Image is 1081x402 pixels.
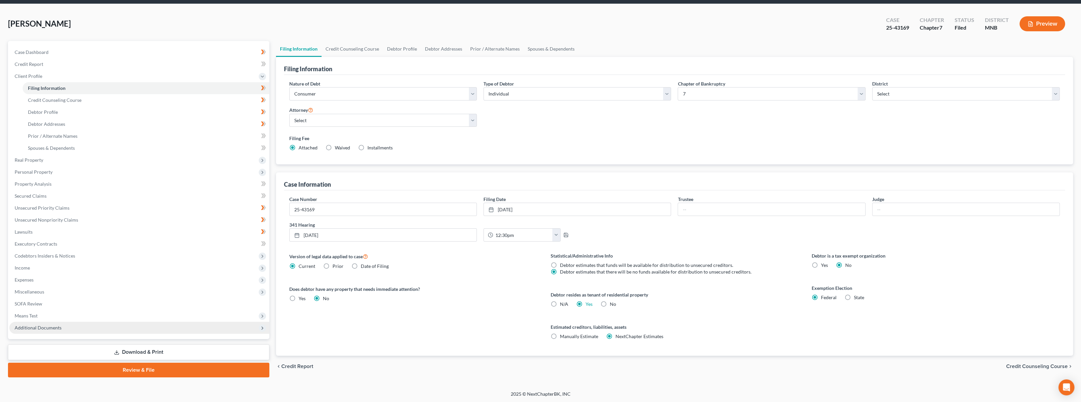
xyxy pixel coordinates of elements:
[872,196,884,203] label: Judge
[28,145,75,151] span: Spouses & Dependents
[15,325,62,330] span: Additional Documents
[678,196,693,203] label: Trustee
[15,253,75,259] span: Codebtors Insiders & Notices
[322,41,383,57] a: Credit Counseling Course
[15,49,49,55] span: Case Dashboard
[299,296,306,301] span: Yes
[493,229,553,241] input: -- : --
[23,142,269,154] a: Spouses & Dependents
[383,41,421,57] a: Debtor Profile
[15,229,33,235] span: Lawsuits
[560,301,568,307] span: N/A
[9,58,269,70] a: Credit Report
[23,130,269,142] a: Prior / Alternate Names
[812,252,1060,259] label: Debtor is a tax exempt organization
[821,262,828,268] span: Yes
[15,241,57,247] span: Executory Contracts
[854,295,864,300] span: State
[28,133,77,139] span: Prior / Alternate Names
[28,109,58,115] span: Debtor Profile
[560,262,733,268] span: Debtor estimates that funds will be available for distribution to unsecured creditors.
[323,296,329,301] span: No
[9,46,269,58] a: Case Dashboard
[289,106,313,114] label: Attorney
[9,178,269,190] a: Property Analysis
[15,265,30,271] span: Income
[920,16,944,24] div: Chapter
[284,65,332,73] div: Filing Information
[1068,364,1073,369] i: chevron_right
[335,145,350,150] span: Waived
[299,263,315,269] span: Current
[15,169,53,175] span: Personal Property
[23,94,269,106] a: Credit Counseling Course
[955,16,974,24] div: Status
[286,221,675,228] label: 341 Hearing
[615,333,663,339] span: NextChapter Estimates
[9,202,269,214] a: Unsecured Priority Claims
[284,180,331,188] div: Case Information
[421,41,466,57] a: Debtor Addresses
[985,24,1009,32] div: MNB
[15,301,42,306] span: SOFA Review
[15,157,43,163] span: Real Property
[678,203,865,216] input: --
[276,364,281,369] i: chevron_left
[821,295,837,300] span: Federal
[28,85,66,91] span: Filing Information
[15,73,42,79] span: Client Profile
[483,80,514,87] label: Type of Debtor
[299,145,318,150] span: Attached
[1006,364,1068,369] span: Credit Counseling Course
[939,24,942,31] span: 7
[524,41,579,57] a: Spouses & Dependents
[873,203,1059,216] input: --
[678,80,725,87] label: Chapter of Bankruptcy
[23,118,269,130] a: Debtor Addresses
[985,16,1009,24] div: District
[15,61,43,67] span: Credit Report
[290,229,476,241] a: [DATE]
[281,364,313,369] span: Credit Report
[9,298,269,310] a: SOFA Review
[466,41,524,57] a: Prior / Alternate Names
[551,252,799,259] label: Statistical/Administrative Info
[28,121,65,127] span: Debtor Addresses
[289,286,537,293] label: Does debtor have any property that needs immediate attention?
[483,196,506,203] label: Filing Date
[586,301,593,307] a: Yes
[8,363,269,377] a: Review & File
[367,145,393,150] span: Installments
[333,263,343,269] span: Prior
[812,285,1060,292] label: Exemption Election
[276,364,313,369] button: chevron_left Credit Report
[9,226,269,238] a: Lawsuits
[289,252,537,260] label: Version of legal data applied to case
[23,106,269,118] a: Debtor Profile
[9,214,269,226] a: Unsecured Nonpriority Claims
[560,333,598,339] span: Manually Estimate
[289,135,1060,142] label: Filing Fee
[551,323,799,330] label: Estimated creditors, liabilities, assets
[955,24,974,32] div: Filed
[610,301,616,307] span: No
[276,41,322,57] a: Filing Information
[289,196,317,203] label: Case Number
[845,262,852,268] span: No
[28,97,81,103] span: Credit Counseling Course
[15,193,47,199] span: Secured Claims
[361,263,389,269] span: Date of Filing
[15,217,78,223] span: Unsecured Nonpriority Claims
[8,19,71,28] span: [PERSON_NAME]
[1006,364,1073,369] button: Credit Counseling Course chevron_right
[8,344,269,360] a: Download & Print
[551,291,799,298] label: Debtor resides as tenant of residential property
[1058,379,1074,395] div: Open Intercom Messenger
[920,24,944,32] div: Chapter
[9,190,269,202] a: Secured Claims
[1019,16,1065,31] button: Preview
[15,289,44,295] span: Miscellaneous
[886,24,909,32] div: 25-43169
[15,277,34,283] span: Expenses
[290,203,476,216] input: Enter case number...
